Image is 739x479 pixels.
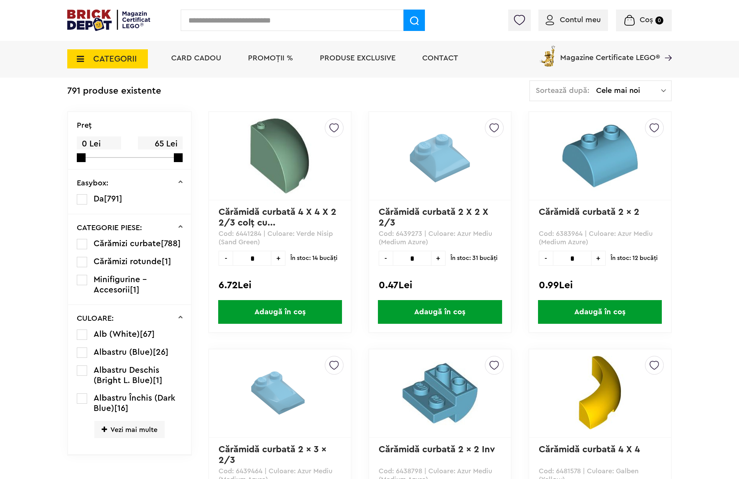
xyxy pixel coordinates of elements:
[640,16,653,24] span: Coș
[596,87,661,94] span: Cele mai noi
[536,87,590,94] span: Sortează după:
[104,195,122,203] span: [791]
[77,179,109,187] p: Easybox:
[94,239,161,248] span: Cărămizi curbate
[77,122,92,129] p: Preţ
[153,376,162,385] span: [1]
[94,421,165,438] span: Vezi mai multe
[655,16,663,24] small: 0
[552,119,648,193] img: Cărămidă curbată 2 x 2
[560,16,601,24] span: Contul meu
[539,229,661,247] p: Cod: 6383964 | Culoare: Azur Mediu (Medium Azure)
[379,280,501,290] div: 0.47Lei
[379,251,393,266] span: -
[171,54,221,62] a: Card Cadou
[539,208,639,217] a: Cărămidă curbată 2 x 2
[94,195,104,203] span: Da
[94,275,147,294] span: Minifigurine - Accesorii
[94,348,153,356] span: Albastru (Blue)
[660,44,672,52] a: Magazine Certificate LEGO®
[248,54,293,62] a: PROMOȚII %
[209,300,351,324] a: Adaugă în coș
[219,208,339,227] a: Cărămidă curbată 4 X 4 X 2 2/3 colţ cu...
[538,300,662,324] span: Adaugă în coș
[219,280,341,290] div: 6.72Lei
[392,356,488,431] img: Cărămidă curbată 2 x 2 Inv
[379,208,491,227] a: Cărămidă curbată 2 X 2 X 2/3
[138,136,182,151] span: 65 Lei
[114,404,128,412] span: [16]
[320,54,395,62] a: Produse exclusive
[422,54,458,62] a: Contact
[539,280,661,290] div: 0.99Lei
[67,80,161,102] div: 791 produse existente
[219,229,341,247] p: Cod: 6441284 | Culoare: Verde Nisip (Sand Green)
[77,224,142,232] p: CATEGORIE PIESE:
[271,251,285,266] span: +
[140,330,155,338] span: [67]
[243,356,317,429] img: Cărămidă curbată 2 x 3 x 2/3
[611,251,658,266] span: În stoc: 12 bucăţi
[592,251,606,266] span: +
[232,119,328,193] img: Cărămidă curbată 4 X 4 X 2 2/3 colţ cupolă
[560,44,660,62] span: Magazine Certificate LEGO®
[94,257,162,266] span: Cărămizi rotunde
[153,348,169,356] span: [26]
[431,251,446,266] span: +
[539,445,640,454] a: Cărămidă curbată 4 X 4
[290,251,337,266] span: În stoc: 14 bucăţi
[546,16,601,24] a: Contul meu
[369,300,511,324] a: Adaugă în coș
[93,55,137,63] span: CATEGORII
[161,239,181,248] span: [788]
[94,394,175,412] span: Albastru Închis (Dark Blue)
[218,300,342,324] span: Adaugă în coș
[563,356,637,429] img: Cărămidă curbată 4 X 4
[94,366,159,385] span: Albastru Deschis (Bright L. Blue)
[94,330,140,338] span: Alb (White)
[130,286,139,294] span: [1]
[219,251,233,266] span: -
[77,136,121,151] span: 0 Lei
[379,229,501,247] p: Cod: 6439273 | Culoare: Azur Mediu (Medium Azure)
[162,257,171,266] span: [1]
[529,300,671,324] a: Adaugă în coș
[451,251,498,266] span: În stoc: 31 bucăţi
[219,445,329,465] a: Cărămidă curbată 2 x 3 x 2/3
[403,119,476,192] img: Cărămidă curbată 2 X 2 X 2/3
[378,300,502,324] span: Adaugă în coș
[77,315,114,322] p: CULOARE:
[539,251,553,266] span: -
[379,445,495,454] a: Cărămidă curbată 2 x 2 Inv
